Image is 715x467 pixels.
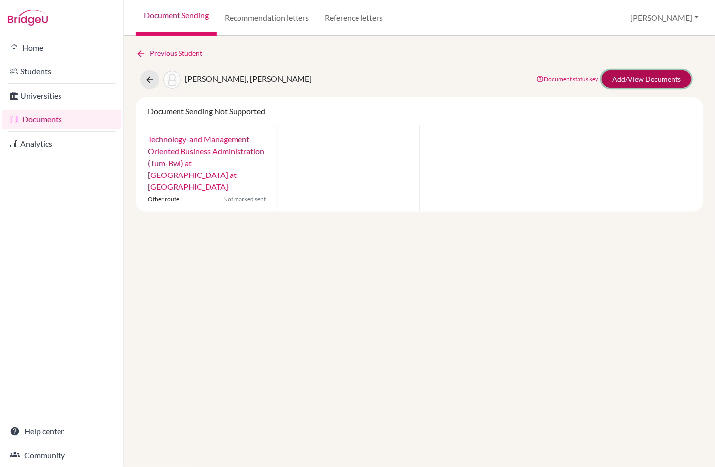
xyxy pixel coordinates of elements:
span: [PERSON_NAME], [PERSON_NAME] [185,74,312,83]
span: Document Sending Not Supported [148,106,265,116]
a: Technology-and Management-Oriented Business Administration (Tum-Bwl) at [GEOGRAPHIC_DATA] at [GEO... [148,134,264,191]
button: [PERSON_NAME] [626,8,703,27]
a: Document status key [536,75,598,83]
a: Home [2,38,121,58]
a: Universities [2,86,121,106]
a: Add/View Documents [602,70,691,88]
a: Analytics [2,134,121,154]
a: Help center [2,421,121,441]
a: Community [2,445,121,465]
span: Not marked sent [223,195,266,204]
a: Students [2,61,121,81]
span: Other route [148,195,179,203]
a: Previous Student [136,48,210,58]
img: Bridge-U [8,10,48,26]
a: Documents [2,110,121,129]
